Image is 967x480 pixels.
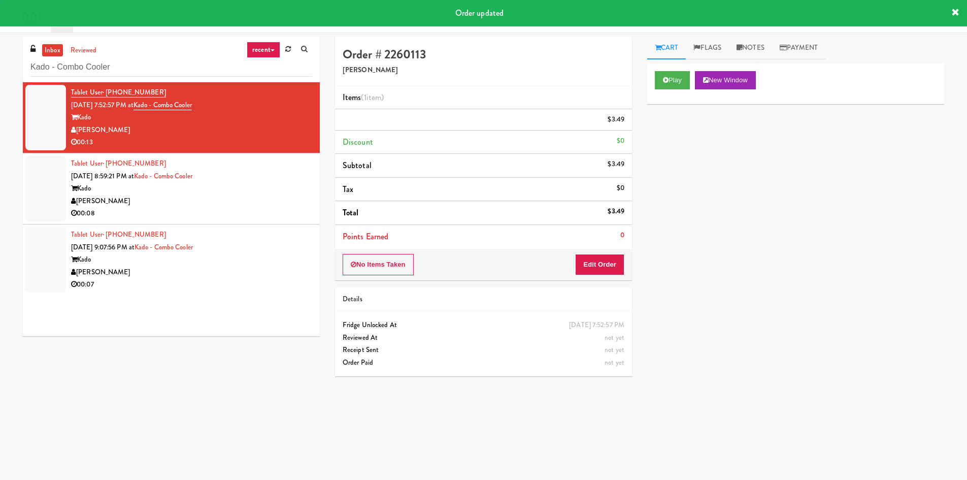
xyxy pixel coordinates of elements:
span: [DATE] 9:07:56 PM at [71,242,135,252]
a: Notes [729,37,772,59]
span: Points Earned [343,231,388,242]
span: Discount [343,136,373,148]
ng-pluralize: item [366,91,381,103]
button: No Items Taken [343,254,414,275]
div: [DATE] 7:52:57 PM [569,319,624,332]
span: Order updated [455,7,504,19]
a: inbox [42,44,63,57]
span: · [PHONE_NUMBER] [103,230,166,239]
span: Items [343,91,384,103]
div: $3.49 [608,113,624,126]
span: · [PHONE_NUMBER] [103,87,166,97]
span: · [PHONE_NUMBER] [103,158,166,168]
div: 0 [620,229,624,242]
h5: [PERSON_NAME] [343,67,624,74]
div: Reviewed At [343,332,624,344]
a: recent [247,42,280,58]
button: Play [655,71,690,89]
a: Tablet User· [PHONE_NUMBER] [71,87,166,98]
li: Tablet User· [PHONE_NUMBER][DATE] 8:59:21 PM atKado - Combo CoolerKado[PERSON_NAME]00:08 [23,153,320,225]
div: Kado [71,111,312,124]
span: Subtotal [343,159,372,171]
span: [DATE] 8:59:21 PM at [71,171,134,181]
div: Fridge Unlocked At [343,319,624,332]
div: Order Paid [343,357,624,369]
div: $0 [617,182,624,195]
div: [PERSON_NAME] [71,124,312,137]
div: 00:08 [71,207,312,220]
a: Kado - Combo Cooler [135,242,193,252]
a: Kado - Combo Cooler [134,100,192,110]
div: [PERSON_NAME] [71,195,312,208]
span: Total [343,207,359,218]
div: $0 [617,135,624,147]
span: [DATE] 7:52:57 PM at [71,100,134,110]
h4: Order # 2260113 [343,48,624,61]
div: Details [343,293,624,306]
button: Edit Order [575,254,624,275]
div: [PERSON_NAME] [71,266,312,279]
div: $3.49 [608,205,624,218]
a: Payment [772,37,826,59]
li: Tablet User· [PHONE_NUMBER][DATE] 7:52:57 PM atKado - Combo CoolerKado[PERSON_NAME]00:13 [23,82,320,153]
span: Tax [343,183,353,195]
span: (1 ) [361,91,384,103]
a: Flags [686,37,729,59]
a: Kado - Combo Cooler [134,171,192,181]
div: 00:13 [71,136,312,149]
span: not yet [605,358,624,367]
li: Tablet User· [PHONE_NUMBER][DATE] 9:07:56 PM atKado - Combo CoolerKado[PERSON_NAME]00:07 [23,225,320,295]
div: Receipt Sent [343,344,624,357]
input: Search vision orders [30,58,312,77]
div: $3.49 [608,158,624,171]
div: Kado [71,253,312,266]
button: New Window [695,71,756,89]
div: Kado [71,182,312,195]
a: Tablet User· [PHONE_NUMBER] [71,158,166,168]
span: not yet [605,333,624,342]
a: reviewed [68,44,99,57]
a: Tablet User· [PHONE_NUMBER] [71,230,166,239]
span: not yet [605,345,624,355]
div: 00:07 [71,278,312,291]
a: Cart [647,37,686,59]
